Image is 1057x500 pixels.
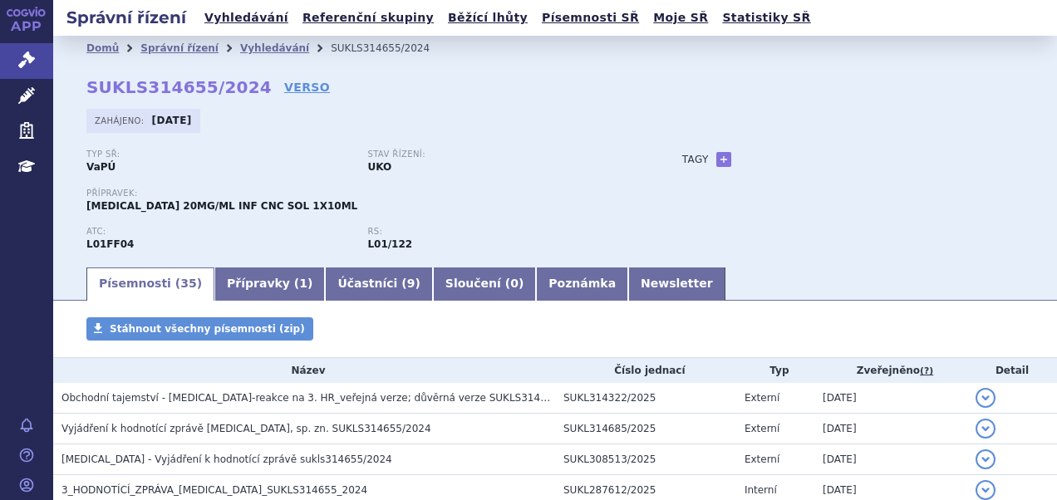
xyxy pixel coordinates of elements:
a: + [716,152,731,167]
span: Interní [745,484,777,496]
a: Písemnosti SŘ [537,7,644,29]
h2: Správní řízení [53,6,199,29]
th: Detail [967,358,1057,383]
a: Vyhledávání [199,7,293,29]
td: SUKL314322/2025 [555,383,736,414]
span: Externí [745,392,779,404]
strong: avelumab [367,238,412,250]
p: Typ SŘ: [86,150,351,159]
a: Písemnosti (35) [86,267,214,301]
span: 9 [407,277,415,290]
span: 0 [510,277,519,290]
span: Externí [745,453,779,465]
span: Zahájeno: [95,114,147,127]
span: Obchodní tajemství - Bavencio-reakce na 3. HR_veřejná verze; důvěrná verze SUKLS314655/2024 [61,392,588,404]
button: detail [976,449,996,469]
strong: AVELUMAB [86,238,134,250]
a: Statistiky SŘ [717,7,815,29]
a: Referenční skupiny [297,7,439,29]
p: Stav řízení: [367,150,632,159]
a: VERSO [284,79,330,96]
strong: UKO [367,161,391,173]
a: Moje SŘ [648,7,713,29]
span: Externí [745,423,779,434]
span: 3_HODNOTÍCÍ_ZPRÁVA_BAVENCIO_SUKLS314655_2024 [61,484,367,496]
th: Číslo jednací [555,358,736,383]
td: SUKL314685/2025 [555,414,736,444]
p: ATC: [86,227,351,237]
a: Správní řízení [140,42,219,54]
th: Zveřejněno [814,358,967,383]
a: Stáhnout všechny písemnosti (zip) [86,317,313,341]
a: Běžící lhůty [443,7,533,29]
span: 1 [299,277,307,290]
a: Poznámka [536,267,628,301]
a: Newsletter [628,267,725,301]
button: detail [976,480,996,500]
span: Stáhnout všechny písemnosti (zip) [110,323,305,335]
strong: VaPÚ [86,161,116,173]
h3: Tagy [682,150,709,169]
th: Název [53,358,555,383]
strong: SUKLS314655/2024 [86,77,272,97]
li: SUKLS314655/2024 [331,36,451,61]
p: Přípravek: [86,189,649,199]
td: [DATE] [814,414,967,444]
th: Typ [736,358,814,383]
td: SUKL308513/2025 [555,444,736,475]
button: detail [976,419,996,439]
span: Vyjádření k hodnotící zprávě BAVENCIO, sp. zn. SUKLS314655/2024 [61,423,431,434]
a: Domů [86,42,119,54]
span: BAVENCIO - Vyjádření k hodnotící zprávě sukls314655/2024 [61,453,392,465]
a: Vyhledávání [240,42,309,54]
span: 35 [180,277,196,290]
span: [MEDICAL_DATA] 20MG/ML INF CNC SOL 1X10ML [86,200,357,212]
td: [DATE] [814,383,967,414]
button: detail [976,388,996,408]
a: Sloučení (0) [433,267,536,301]
a: Přípravky (1) [214,267,325,301]
abbr: (?) [920,365,933,377]
td: [DATE] [814,444,967,475]
strong: [DATE] [152,115,192,126]
p: RS: [367,227,632,237]
a: Účastníci (9) [325,267,432,301]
